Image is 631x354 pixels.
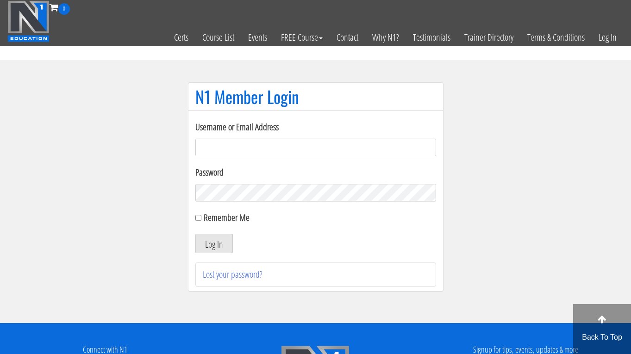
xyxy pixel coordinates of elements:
button: Log In [195,234,233,253]
label: Password [195,165,436,179]
a: Log In [592,15,624,60]
a: Why N1? [365,15,406,60]
a: Contact [330,15,365,60]
span: 0 [58,3,70,15]
a: 0 [50,1,70,13]
a: Testimonials [406,15,457,60]
label: Remember Me [204,211,250,224]
a: Course List [195,15,241,60]
a: Terms & Conditions [520,15,592,60]
img: n1-education [7,0,50,42]
a: Events [241,15,274,60]
a: FREE Course [274,15,330,60]
label: Username or Email Address [195,120,436,134]
h1: N1 Member Login [195,87,436,106]
a: Certs [167,15,195,60]
a: Lost your password? [203,268,262,281]
a: Trainer Directory [457,15,520,60]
